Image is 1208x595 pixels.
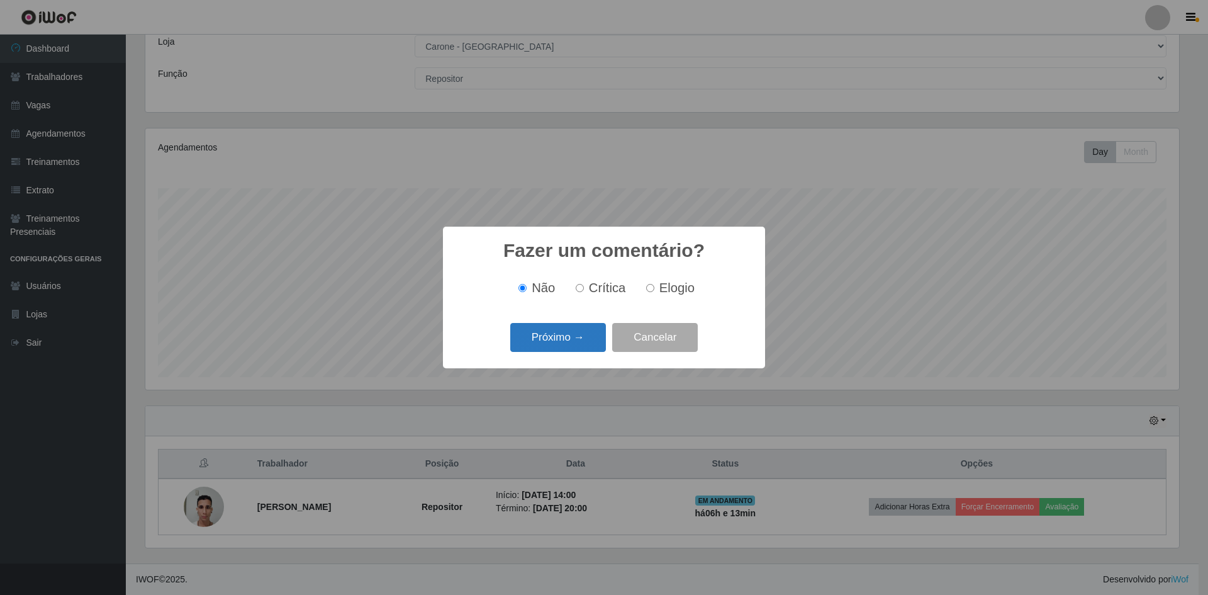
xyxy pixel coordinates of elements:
[589,281,626,295] span: Crítica
[503,239,705,262] h2: Fazer um comentário?
[510,323,606,353] button: Próximo →
[659,281,695,295] span: Elogio
[576,284,584,292] input: Crítica
[518,284,527,292] input: Não
[646,284,654,292] input: Elogio
[612,323,698,353] button: Cancelar
[532,281,555,295] span: Não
